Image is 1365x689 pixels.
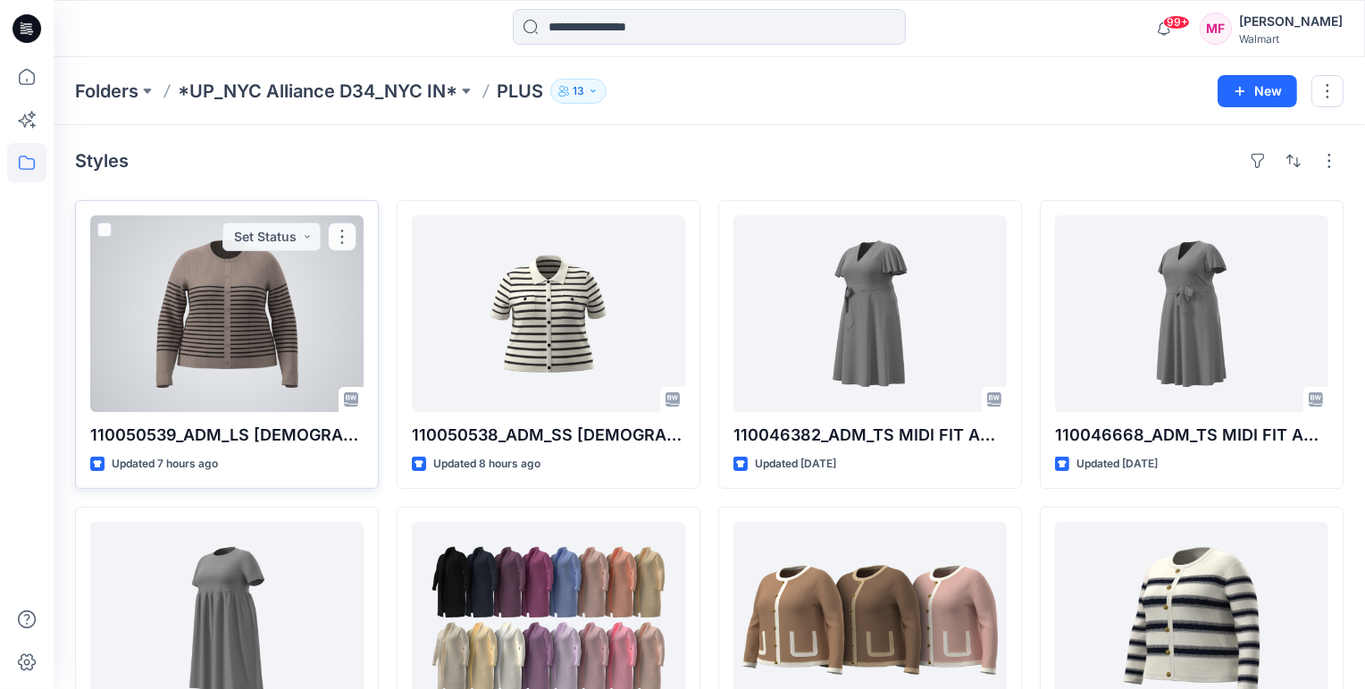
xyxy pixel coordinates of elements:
p: Updated [DATE] [1076,455,1158,474]
h4: Styles [75,150,129,172]
a: 110050539_ADM_LS LADY CARDI [90,215,364,412]
p: PLUS [497,79,543,104]
div: [PERSON_NAME] [1239,11,1343,32]
a: Folders [75,79,138,104]
button: 13 [550,79,607,104]
p: Updated 7 hours ago [112,455,218,474]
p: 110050539_ADM_LS [DEMOGRAPHIC_DATA] CARDI [90,423,364,448]
div: MF [1200,13,1232,45]
span: 99+ [1163,15,1190,29]
a: 110050538_ADM_SS LADY CARDI [412,215,685,412]
button: New [1218,75,1297,107]
p: 110046382_ADM_TS MIDI FIT AND FLARE TIE DRESS [733,423,1007,448]
p: 110046668_ADM_TS MIDI FIT AND FLARE TIE DRESS [1055,423,1328,448]
div: Walmart [1239,32,1343,46]
p: Updated 8 hours ago [433,455,540,474]
a: 110046668_ADM_TS MIDI FIT AND FLARE TIE DRESS [1055,215,1328,412]
a: 110046382_ADM_TS MIDI FIT AND FLARE TIE DRESS [733,215,1007,412]
p: 13 [573,81,584,101]
p: Updated [DATE] [755,455,836,474]
a: *UP_NYC Alliance D34_NYC IN* [178,79,457,104]
p: 110050538_ADM_SS [DEMOGRAPHIC_DATA] CARDI [412,423,685,448]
